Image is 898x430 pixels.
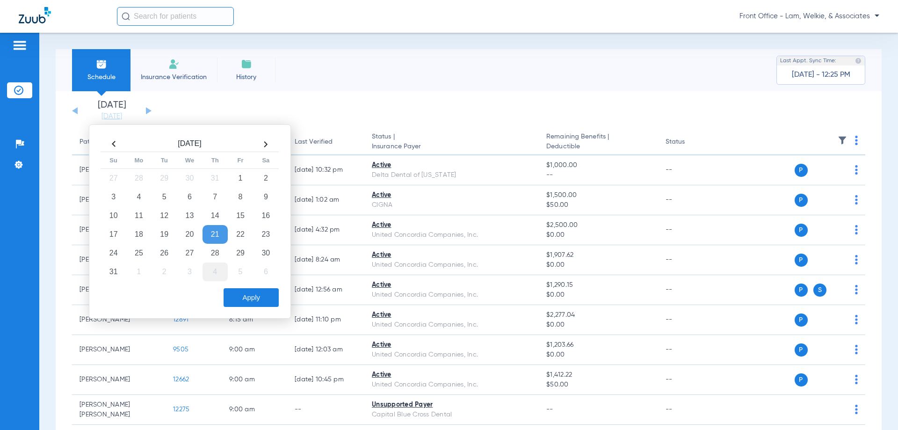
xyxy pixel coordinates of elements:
[546,350,650,360] span: $0.00
[658,215,721,245] td: --
[79,73,123,82] span: Schedule
[372,230,531,240] div: United Concordia Companies, Inc.
[658,155,721,185] td: --
[658,365,721,395] td: --
[372,400,531,410] div: Unsupported Payer
[80,137,158,147] div: Patient Name
[658,275,721,305] td: --
[287,155,364,185] td: [DATE] 10:32 PM
[372,260,531,270] div: United Concordia Companies, Inc.
[372,410,531,420] div: Capital Blue Cross Dental
[372,280,531,290] div: Active
[658,129,721,155] th: Status
[688,54,898,430] iframe: Chat Widget
[372,370,531,380] div: Active
[126,137,253,152] th: [DATE]
[372,142,531,152] span: Insurance Payer
[372,200,531,210] div: CIGNA
[546,170,650,180] span: --
[222,365,287,395] td: 9:00 AM
[84,101,140,121] li: [DATE]
[372,290,531,300] div: United Concordia Companies, Inc.
[287,245,364,275] td: [DATE] 8:24 AM
[138,73,210,82] span: Insurance Verification
[222,305,287,335] td: 8:15 AM
[168,58,180,70] img: Manual Insurance Verification
[224,73,268,82] span: History
[372,170,531,180] div: Delta Dental of [US_STATE]
[173,316,188,323] span: 12891
[222,335,287,365] td: 9:00 AM
[546,370,650,380] span: $1,412.22
[295,137,333,147] div: Last Verified
[372,220,531,230] div: Active
[372,250,531,260] div: Active
[287,185,364,215] td: [DATE] 1:02 AM
[658,305,721,335] td: --
[372,310,531,320] div: Active
[546,160,650,170] span: $1,000.00
[117,7,234,26] input: Search for patients
[372,320,531,330] div: United Concordia Companies, Inc.
[287,275,364,305] td: [DATE] 12:56 AM
[72,365,166,395] td: [PERSON_NAME]
[546,260,650,270] span: $0.00
[287,335,364,365] td: [DATE] 12:03 AM
[173,406,189,413] span: 12275
[546,310,650,320] span: $2,277.04
[546,200,650,210] span: $50.00
[12,40,27,51] img: hamburger-icon
[372,350,531,360] div: United Concordia Companies, Inc.
[546,230,650,240] span: $0.00
[739,12,879,21] span: Front Office - Lam, Welkie, & Associates
[72,395,166,425] td: [PERSON_NAME] [PERSON_NAME]
[241,58,252,70] img: History
[287,395,364,425] td: --
[372,190,531,200] div: Active
[84,112,140,121] a: [DATE]
[546,380,650,390] span: $50.00
[80,137,121,147] div: Patient Name
[539,129,658,155] th: Remaining Benefits |
[173,346,188,353] span: 9505
[372,340,531,350] div: Active
[224,288,279,307] button: Apply
[96,58,107,70] img: Schedule
[372,380,531,390] div: United Concordia Companies, Inc.
[295,137,357,147] div: Last Verified
[19,7,51,23] img: Zuub Logo
[546,220,650,230] span: $2,500.00
[372,160,531,170] div: Active
[658,185,721,215] td: --
[546,250,650,260] span: $1,907.62
[72,305,166,335] td: [PERSON_NAME]
[658,335,721,365] td: --
[287,305,364,335] td: [DATE] 11:10 PM
[287,215,364,245] td: [DATE] 4:32 PM
[173,376,189,383] span: 12662
[122,12,130,21] img: Search Icon
[222,395,287,425] td: 9:00 AM
[658,245,721,275] td: --
[72,335,166,365] td: [PERSON_NAME]
[546,190,650,200] span: $1,500.00
[287,365,364,395] td: [DATE] 10:45 PM
[546,340,650,350] span: $1,203.66
[546,290,650,300] span: $0.00
[546,142,650,152] span: Deductible
[546,320,650,330] span: $0.00
[546,406,553,413] span: --
[364,129,539,155] th: Status |
[658,395,721,425] td: --
[546,280,650,290] span: $1,290.15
